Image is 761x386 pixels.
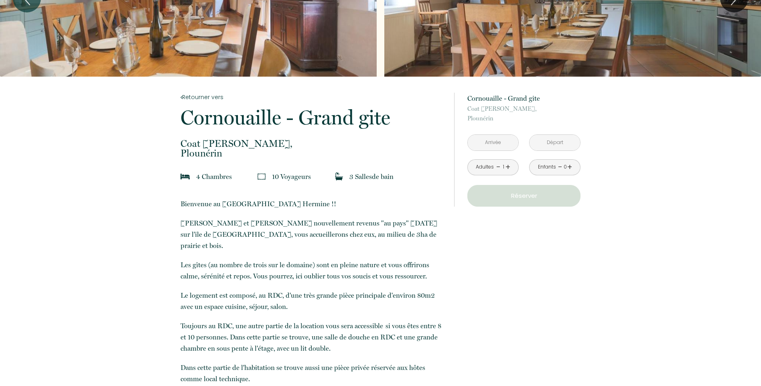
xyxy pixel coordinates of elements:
[476,163,494,171] div: Adultes
[563,163,567,171] div: 0
[181,93,444,102] a: Retourner vers
[181,362,444,384] p: Dans cette partie de l'habitation se trouve aussi une pièce privée réservée aux hôtes comme local...
[470,191,578,201] p: Réserver
[308,173,311,181] span: s
[467,104,580,114] span: Coat [PERSON_NAME],
[369,173,372,181] span: s
[468,135,518,150] input: Arrivée
[181,198,444,209] p: Bienvenue au [GEOGRAPHIC_DATA] Hermine !!
[505,161,510,173] a: +
[467,185,580,207] button: Réserver
[181,259,444,282] p: Les gîtes (au nombre de trois sur le domaine) sont en pleine nature et vous offrirons calme, séré...
[196,171,232,182] p: 4 Chambre
[567,161,572,173] a: +
[272,171,311,182] p: 10 Voyageur
[558,161,562,173] a: -
[181,139,444,158] p: Plounérin
[496,161,501,173] a: -
[181,290,444,312] p: ​Le logement est composé, au RDC, d'une très grande pièce principale d'environ 80m2 avec un espac...
[349,171,394,182] p: 3 Salle de bain
[181,108,444,128] p: Cornouaille - Grand gite
[467,93,580,104] p: Cornouaille - Grand gite
[181,320,444,354] p: Toujours au RDC, une autre partie de la location vous sera accessible si vous êtes entre 8 et 10 ...
[501,163,505,171] div: 1
[530,135,580,150] input: Départ
[181,217,444,251] p: [PERSON_NAME] et [PERSON_NAME] nouvellement revenus "au pays" [DATE] sur l'ile de [GEOGRAPHIC_DAT...
[538,163,556,171] div: Enfants
[229,173,232,181] span: s
[258,173,266,181] img: guests
[467,104,580,123] p: Plounérin
[181,139,444,148] span: Coat [PERSON_NAME],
